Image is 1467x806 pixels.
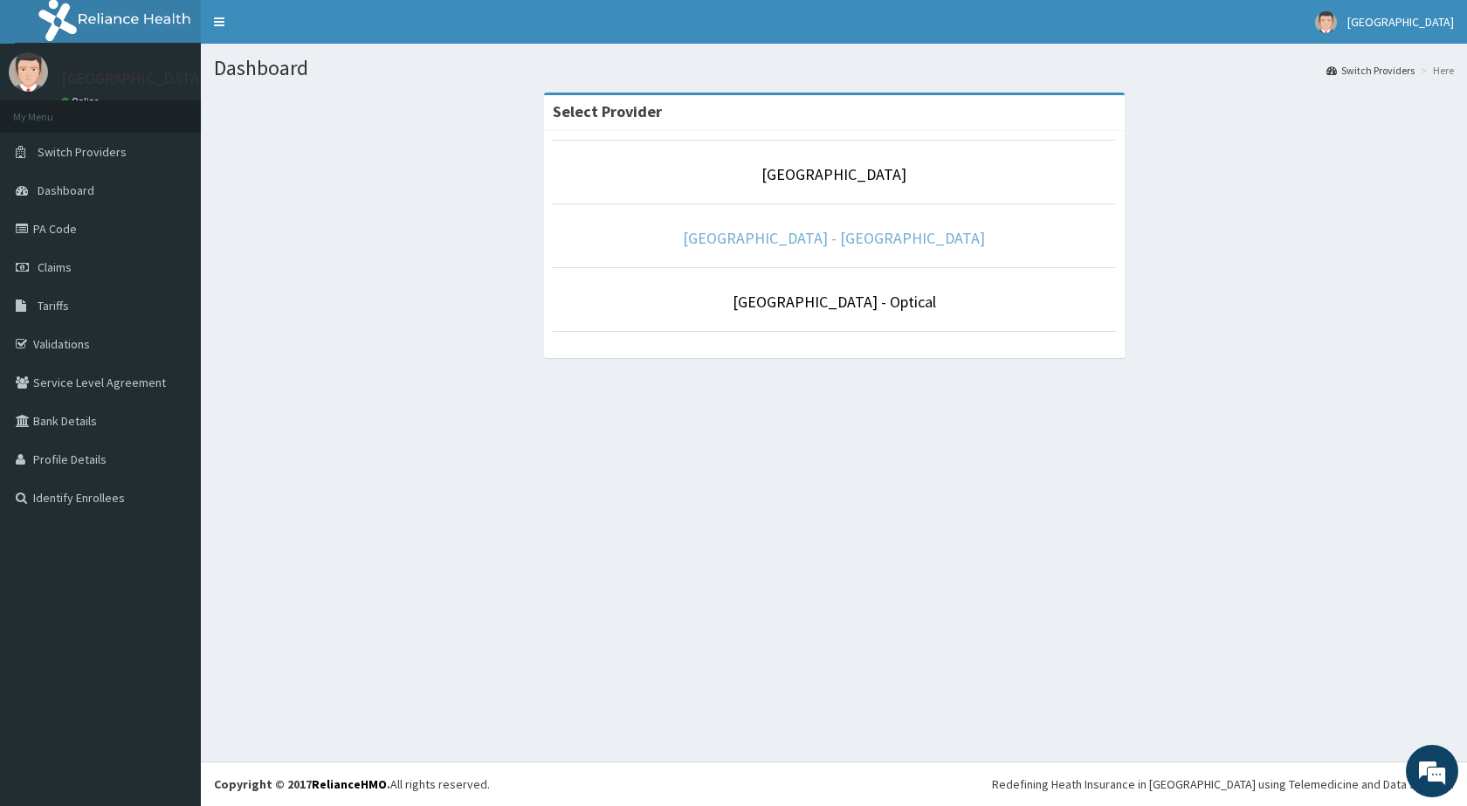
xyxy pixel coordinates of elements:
[761,164,906,184] a: [GEOGRAPHIC_DATA]
[214,776,390,792] strong: Copyright © 2017 .
[1416,63,1454,78] li: Here
[683,228,985,248] a: [GEOGRAPHIC_DATA] - [GEOGRAPHIC_DATA]
[214,57,1454,79] h1: Dashboard
[992,775,1454,793] div: Redefining Heath Insurance in [GEOGRAPHIC_DATA] using Telemedicine and Data Science!
[38,144,127,160] span: Switch Providers
[1326,63,1415,78] a: Switch Providers
[733,292,936,312] a: [GEOGRAPHIC_DATA] - Optical
[9,52,48,92] img: User Image
[38,298,69,313] span: Tariffs
[38,183,94,198] span: Dashboard
[312,776,387,792] a: RelianceHMO
[38,259,72,275] span: Claims
[201,761,1467,806] footer: All rights reserved.
[1315,11,1337,33] img: User Image
[553,101,662,121] strong: Select Provider
[1347,14,1454,30] span: [GEOGRAPHIC_DATA]
[61,95,103,107] a: Online
[61,71,205,86] p: [GEOGRAPHIC_DATA]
